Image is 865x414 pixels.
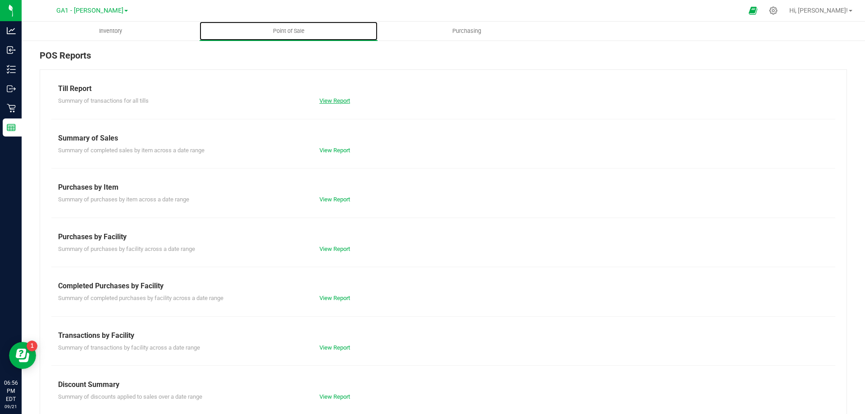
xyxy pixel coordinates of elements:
span: Purchasing [440,27,493,35]
p: 06:56 PM EDT [4,379,18,403]
div: Discount Summary [58,379,829,390]
span: Summary of purchases by item across a date range [58,196,189,203]
span: Inventory [87,27,134,35]
div: Till Report [58,83,829,94]
inline-svg: Outbound [7,84,16,93]
div: Manage settings [768,6,779,15]
inline-svg: Reports [7,123,16,132]
a: View Report [319,97,350,104]
a: Inventory [22,22,200,41]
span: Summary of completed sales by item across a date range [58,147,205,154]
a: View Report [319,147,350,154]
span: GA1 - [PERSON_NAME] [56,7,123,14]
span: Open Ecommerce Menu [743,2,763,19]
inline-svg: Inbound [7,45,16,55]
a: View Report [319,393,350,400]
span: Hi, [PERSON_NAME]! [789,7,848,14]
span: Summary of transactions by facility across a date range [58,344,200,351]
inline-svg: Inventory [7,65,16,74]
div: Summary of Sales [58,133,829,144]
div: Purchases by Item [58,182,829,193]
div: POS Reports [40,49,847,69]
a: Purchasing [378,22,555,41]
a: View Report [319,295,350,301]
span: Summary of purchases by facility across a date range [58,246,195,252]
inline-svg: Analytics [7,26,16,35]
span: Summary of completed purchases by facility across a date range [58,295,223,301]
inline-svg: Retail [7,104,16,113]
span: Summary of discounts applied to sales over a date range [58,393,202,400]
iframe: Resource center unread badge [27,341,37,351]
span: Summary of transactions for all tills [58,97,149,104]
div: Purchases by Facility [58,232,829,242]
a: Point of Sale [200,22,378,41]
iframe: Resource center [9,342,36,369]
div: Transactions by Facility [58,330,829,341]
span: Point of Sale [261,27,317,35]
div: Completed Purchases by Facility [58,281,829,291]
a: View Report [319,344,350,351]
a: View Report [319,196,350,203]
a: View Report [319,246,350,252]
p: 09/21 [4,403,18,410]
